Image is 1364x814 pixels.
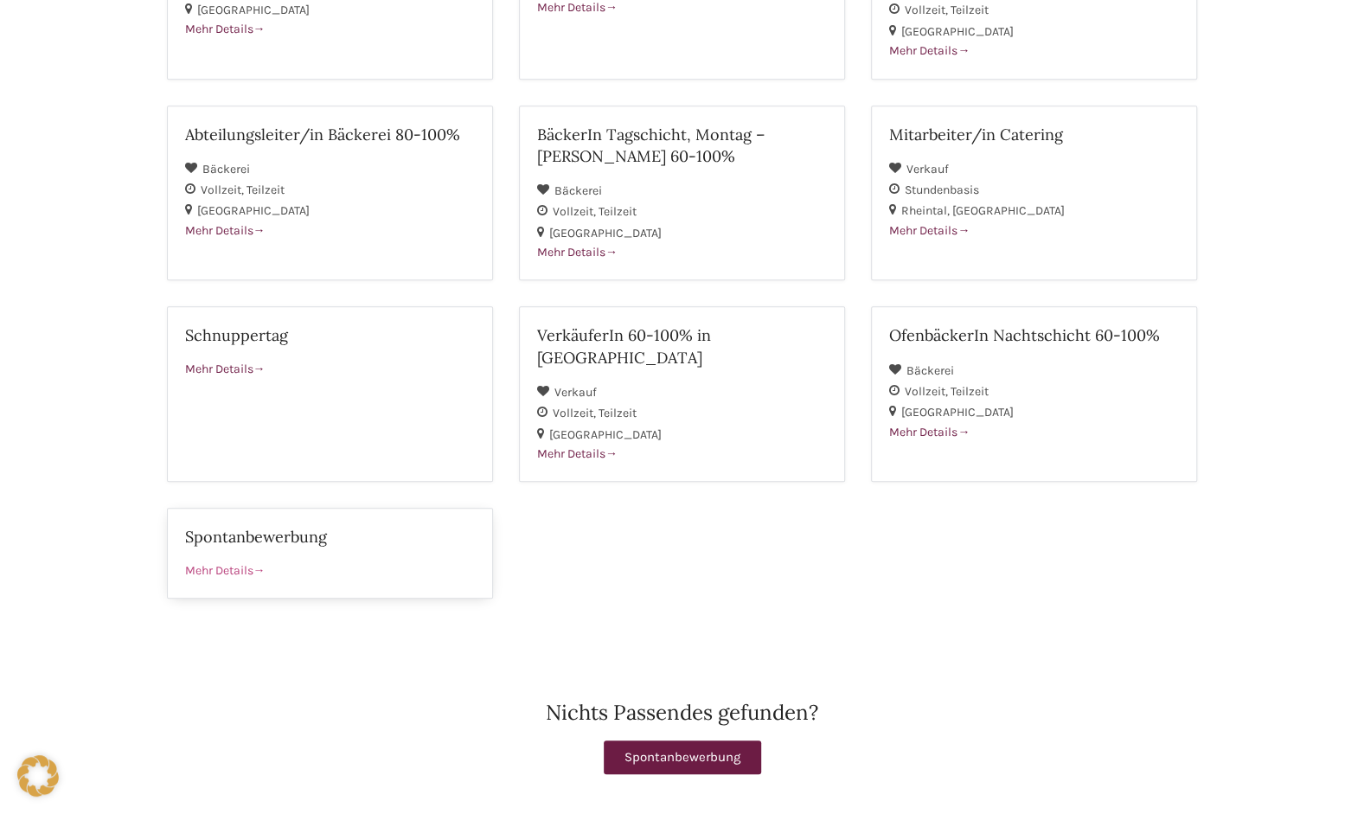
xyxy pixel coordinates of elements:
[537,124,827,167] h2: BäckerIn Tagschicht, Montag – [PERSON_NAME] 60-100%
[901,203,952,218] span: Rheintal
[906,162,949,176] span: Verkauf
[905,183,979,197] span: Stundenbasis
[889,124,1179,145] h2: Mitarbeiter/in Catering
[901,405,1014,420] span: [GEOGRAPHIC_DATA]
[554,385,597,400] span: Verkauf
[202,162,250,176] span: Bäckerei
[537,324,827,368] h2: VerkäuferIn 60-100% in [GEOGRAPHIC_DATA]
[889,223,970,238] span: Mehr Details
[167,508,493,599] a: Spontanbewerbung Mehr Details
[197,3,310,17] span: [GEOGRAPHIC_DATA]
[185,563,266,578] span: Mehr Details
[871,106,1197,281] a: Mitarbeiter/in Catering Verkauf Stundenbasis Rheintal [GEOGRAPHIC_DATA] Mehr Details
[906,363,954,378] span: Bäckerei
[549,427,662,442] span: [GEOGRAPHIC_DATA]
[905,3,951,17] span: Vollzeit
[952,203,1065,218] span: [GEOGRAPHIC_DATA]
[519,106,845,281] a: BäckerIn Tagschicht, Montag – [PERSON_NAME] 60-100% Bäckerei Vollzeit Teilzeit [GEOGRAPHIC_DATA] ...
[167,306,493,482] a: Schnuppertag Mehr Details
[185,22,266,36] span: Mehr Details
[951,3,989,17] span: Teilzeit
[201,183,247,197] span: Vollzeit
[624,751,740,764] span: Spontanbewerbung
[185,526,475,548] h2: Spontanbewerbung
[889,425,970,439] span: Mehr Details
[167,106,493,281] a: Abteilungsleiter/in Bäckerei 80-100% Bäckerei Vollzeit Teilzeit [GEOGRAPHIC_DATA] Mehr Details
[247,183,285,197] span: Teilzeit
[185,223,266,238] span: Mehr Details
[553,204,599,219] span: Vollzeit
[185,362,266,376] span: Mehr Details
[889,324,1179,346] h2: OfenbäckerIn Nachtschicht 60-100%
[537,446,618,461] span: Mehr Details
[197,203,310,218] span: [GEOGRAPHIC_DATA]
[185,124,475,145] h2: Abteilungsleiter/in Bäckerei 80-100%
[889,43,970,58] span: Mehr Details
[519,306,845,482] a: VerkäuferIn 60-100% in [GEOGRAPHIC_DATA] Verkauf Vollzeit Teilzeit [GEOGRAPHIC_DATA] Mehr Details
[167,702,1198,723] h2: Nichts Passendes gefunden?
[185,324,475,346] h2: Schnuppertag
[901,24,1014,39] span: [GEOGRAPHIC_DATA]
[549,226,662,240] span: [GEOGRAPHIC_DATA]
[951,384,989,399] span: Teilzeit
[905,384,951,399] span: Vollzeit
[599,406,637,420] span: Teilzeit
[553,406,599,420] span: Vollzeit
[871,306,1197,482] a: OfenbäckerIn Nachtschicht 60-100% Bäckerei Vollzeit Teilzeit [GEOGRAPHIC_DATA] Mehr Details
[537,245,618,260] span: Mehr Details
[554,183,602,198] span: Bäckerei
[604,740,761,774] a: Spontanbewerbung
[599,204,637,219] span: Teilzeit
